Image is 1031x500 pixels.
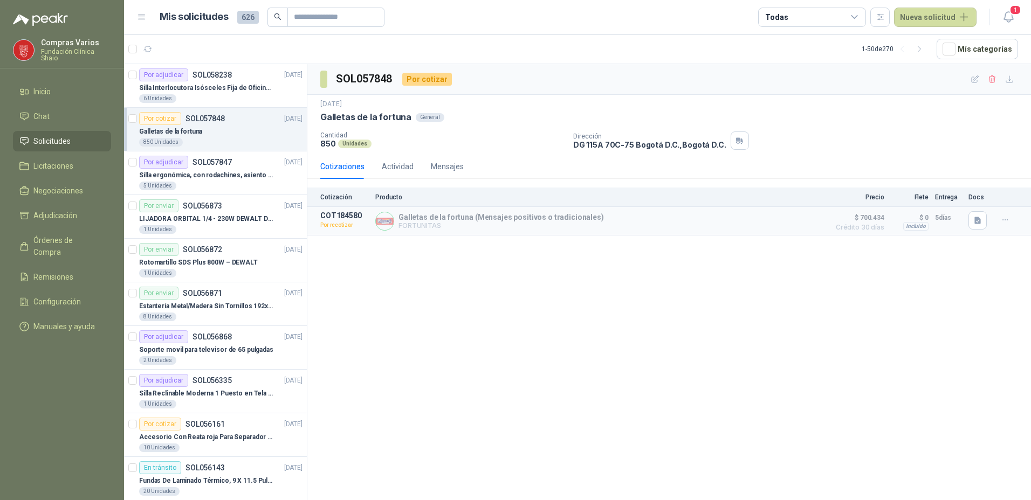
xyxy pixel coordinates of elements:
div: 8 Unidades [139,313,176,321]
p: Rotomartillo SDS Plus 800W – DEWALT [139,258,258,268]
span: Configuración [33,296,81,308]
div: 1 Unidades [139,400,176,408]
a: Por adjudicarSOL056868[DATE] Soporte movil para televisor de 65 pulgadas2 Unidades [124,326,307,370]
p: Producto [375,193,824,201]
p: Soporte movil para televisor de 65 pulgadas [139,345,273,355]
p: [DATE] [284,419,303,429]
span: Inicio [33,86,51,98]
span: Licitaciones [33,160,73,172]
p: [DATE] [284,157,303,168]
p: LIJADORA ORBITAL 1/4 - 230W DEWALT DWE6411-B3 [139,214,273,224]
span: Órdenes de Compra [33,234,101,258]
p: Galletas de la fortuna [320,112,411,123]
p: FORTUNITAS [398,221,604,230]
a: Por adjudicarSOL056335[DATE] Silla Reclinable Moderna 1 Puesto en Tela Mecánica Praxis Elite Livi... [124,370,307,413]
span: Crédito 30 días [830,224,884,231]
div: Incluido [903,222,929,231]
p: Entrega [935,193,962,201]
p: SOL056161 [185,420,225,428]
div: Por adjudicar [139,330,188,343]
a: Por adjudicarSOL057847[DATE] Silla ergonómica, con rodachines, asiento ajustable en altura, espal... [124,151,307,195]
div: Por cotizar [139,418,181,430]
a: Órdenes de Compra [13,230,111,262]
p: [DATE] [284,70,303,80]
div: 1 Unidades [139,269,176,277]
img: Company Logo [13,40,34,60]
a: Manuales y ayuda [13,316,111,337]
p: SOL056871 [183,289,222,297]
div: General [416,113,444,122]
p: Cotización [320,193,369,201]
span: Chat [33,110,50,122]
p: [DATE] [284,288,303,298]
div: Por enviar [139,287,178,300]
p: SOL057847 [193,158,232,166]
p: Por recotizar [320,220,369,231]
p: SOL056868 [193,333,232,341]
p: COT184580 [320,211,369,220]
a: Remisiones [13,267,111,287]
div: 5 Unidades [139,182,176,190]
p: Precio [830,193,884,201]
a: Por enviarSOL056872[DATE] Rotomartillo SDS Plus 800W – DEWALT1 Unidades [124,239,307,282]
span: search [274,13,281,20]
button: 1 [999,8,1018,27]
a: Inicio [13,81,111,102]
div: Por adjudicar [139,156,188,169]
p: SOL056143 [185,464,225,471]
a: Chat [13,106,111,127]
p: Fundas De Laminado Térmico, 9 X 11.5 Pulgadas [139,476,273,486]
p: $ 0 [891,211,929,224]
a: Solicitudes [13,131,111,151]
img: Company Logo [376,212,394,230]
a: Licitaciones [13,156,111,176]
p: Galletas de la fortuna [139,127,202,137]
div: 2 Unidades [139,356,176,365]
p: SOL056873 [183,202,222,210]
div: Por adjudicar [139,68,188,81]
span: $ 700.434 [830,211,884,224]
p: [DATE] [284,245,303,255]
div: Por enviar [139,243,178,256]
p: Accesorio Con Reata roja Para Separador De Fila [139,432,273,442]
p: Compras Varios [41,39,111,46]
p: [DATE] [284,463,303,473]
p: DG 115A 70C-75 Bogotá D.C. , Bogotá D.C. [573,140,726,149]
div: Por adjudicar [139,374,188,387]
a: Por enviarSOL056871[DATE] Estantería Metal/Madera Sin Tornillos 192x100x50 cm 5 Niveles Gris8 Uni... [124,282,307,326]
p: Dirección [573,133,726,140]
span: Adjudicación [33,210,77,221]
span: Remisiones [33,271,73,283]
p: Fundación Clínica Shaio [41,48,111,61]
p: Docs [968,193,990,201]
span: 1 [1009,5,1021,15]
div: 10 Unidades [139,443,180,452]
a: Por cotizarSOL057848[DATE] Galletas de la fortuna850 Unidades [124,108,307,151]
span: 626 [237,11,259,24]
button: Mís categorías [937,39,1018,59]
p: Flete [891,193,929,201]
p: Estantería Metal/Madera Sin Tornillos 192x100x50 cm 5 Niveles Gris [139,301,273,311]
div: Mensajes [431,161,464,172]
p: SOL058238 [193,71,232,79]
p: [DATE] [284,201,303,211]
p: Galletas de la fortuna (Mensajes positivos o tradicionales) [398,213,604,221]
div: Por cotizar [402,73,452,86]
a: Configuración [13,291,111,312]
p: 850 [320,139,336,148]
p: SOL057848 [185,115,225,122]
div: Cotizaciones [320,161,365,172]
p: Silla Interlocutora Isósceles Fija de Oficina Tela Negra Just Home Collection [139,83,273,93]
div: Todas [765,11,788,23]
p: 5 días [935,211,962,224]
div: Por enviar [139,199,178,212]
p: [DATE] [320,99,342,109]
div: Por cotizar [139,112,181,125]
p: Cantidad [320,131,565,139]
div: 850 Unidades [139,138,183,147]
h3: SOL057848 [336,71,394,87]
p: Silla Reclinable Moderna 1 Puesto en Tela Mecánica Praxis Elite Living [139,388,273,399]
h1: Mis solicitudes [160,9,229,25]
p: SOL056335 [193,377,232,384]
p: [DATE] [284,332,303,342]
